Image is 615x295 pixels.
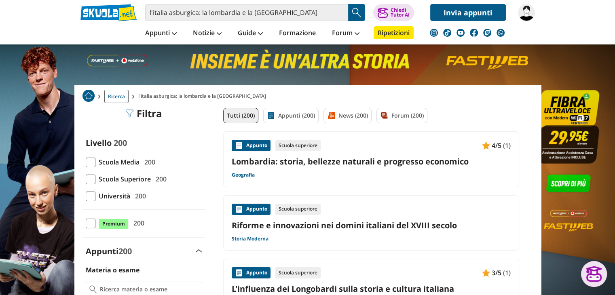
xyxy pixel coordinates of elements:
[86,265,139,274] label: Materia o esame
[483,29,491,37] img: twitch
[138,90,269,103] span: l'italia asburgica: la lombardia e la [GEOGRAPHIC_DATA]
[492,268,501,278] span: 3/5
[232,204,271,215] div: Appunto
[104,90,129,103] a: Ricerca
[232,172,255,178] a: Geografia
[191,26,224,41] a: Notizie
[374,26,414,39] a: Ripetizioni
[89,285,97,293] img: Ricerca materia o esame
[130,218,144,228] span: 200
[82,90,95,103] a: Home
[263,108,319,123] a: Appunti (200)
[235,205,243,213] img: Appunti contenuto
[430,4,506,21] a: Invia appunti
[330,26,361,41] a: Forum
[232,283,511,294] a: L'influenza dei Longobardi sulla storia e cultura italiana
[86,246,132,257] label: Appunti
[497,29,505,37] img: WhatsApp
[143,26,179,41] a: Appunti
[232,267,271,278] div: Appunto
[99,219,129,229] span: Premium
[152,174,167,184] span: 200
[232,220,511,231] a: Riforme e innovazioni nei domini italiani del XVIII secolo
[100,285,198,293] input: Ricerca materia o esame
[503,140,511,151] span: (1)
[95,174,151,184] span: Scuola Superiore
[376,108,427,123] a: Forum (200)
[145,4,348,21] input: Cerca appunti, riassunti o versioni
[327,112,335,120] img: News filtro contenuto
[390,8,409,17] div: Chiedi Tutor AI
[82,90,95,102] img: Home
[518,4,535,21] img: nerinadinunzio2016
[443,29,451,37] img: tiktok
[118,246,132,257] span: 200
[348,4,365,21] button: Search Button
[430,29,438,37] img: instagram
[456,29,465,37] img: youtube
[95,157,139,167] span: Scuola Media
[235,141,243,150] img: Appunti contenuto
[141,157,155,167] span: 200
[267,112,275,120] img: Appunti filtro contenuto
[95,191,130,201] span: Università
[470,29,478,37] img: facebook
[275,204,321,215] div: Scuola superiore
[196,249,202,253] img: Apri e chiudi sezione
[373,4,414,21] button: ChiediTutor AI
[232,140,271,151] div: Appunto
[232,236,268,242] a: Storia Moderna
[275,140,321,151] div: Scuola superiore
[492,140,501,151] span: 4/5
[380,112,388,120] img: Forum filtro contenuto
[125,108,162,119] div: Filtra
[323,108,372,123] a: News (200)
[482,269,490,277] img: Appunti contenuto
[132,191,146,201] span: 200
[86,137,112,148] label: Livello
[275,267,321,278] div: Scuola superiore
[351,6,363,19] img: Cerca appunti, riassunti o versioni
[114,137,127,148] span: 200
[277,26,318,41] a: Formazione
[125,110,133,118] img: Filtra filtri mobile
[482,141,490,150] img: Appunti contenuto
[223,108,258,123] a: Tutti (200)
[235,269,243,277] img: Appunti contenuto
[503,268,511,278] span: (1)
[232,156,511,167] a: Lombardia: storia, bellezze naturali e progresso economico
[236,26,265,41] a: Guide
